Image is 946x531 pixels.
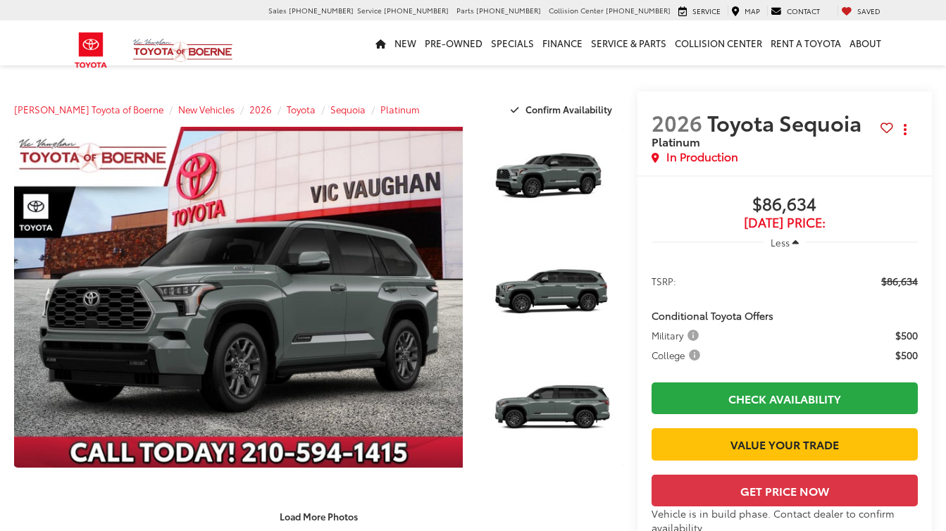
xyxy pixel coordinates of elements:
span: Conditional Toyota Offers [652,308,773,323]
img: Vic Vaughan Toyota of Boerne [132,38,233,63]
a: Specials [487,20,538,65]
a: New Vehicles [178,103,235,115]
span: TSRP: [652,274,676,288]
span: [PHONE_NUMBER] [384,5,449,15]
button: Load More Photos [270,504,368,528]
a: [PERSON_NAME] Toyota of Boerne [14,103,163,115]
span: Military [652,328,702,342]
button: Actions [893,117,918,142]
a: Pre-Owned [421,20,487,65]
span: $86,634 [881,274,918,288]
span: dropdown dots [904,124,907,135]
a: My Saved Vehicles [838,6,884,17]
a: Value Your Trade [652,428,918,460]
span: Saved [857,6,880,16]
a: Finance [538,20,587,65]
a: Contact [767,6,823,17]
span: Confirm Availability [525,103,612,115]
img: 2026 Toyota Sequoia Platinum [477,358,625,470]
a: Service [675,6,724,17]
img: Toyota [65,27,118,73]
span: Service [357,5,382,15]
button: Get Price Now [652,475,918,506]
button: College [652,348,705,362]
button: Military [652,328,704,342]
span: $86,634 [652,194,918,215]
a: Platinum [380,103,420,115]
a: Expand Photo 0 [14,127,463,468]
span: Map [745,6,760,16]
a: Service & Parts: Opens in a new tab [587,20,671,65]
a: Expand Photo 1 [478,127,623,235]
a: Rent a Toyota [766,20,845,65]
a: Home [371,20,390,65]
a: Check Availability [652,382,918,414]
a: New [390,20,421,65]
span: [PHONE_NUMBER] [289,5,354,15]
a: Expand Photo 3 [478,359,623,468]
a: Map [728,6,764,17]
span: Platinum [652,133,700,149]
span: 2026 [652,107,702,137]
span: [PHONE_NUMBER] [476,5,541,15]
span: $500 [895,348,918,362]
span: In Production [666,149,738,165]
span: Parts [456,5,474,15]
span: [PHONE_NUMBER] [606,5,671,15]
a: 2026 [249,103,272,115]
a: Expand Photo 2 [478,243,623,351]
span: Toyota Sequoia [707,107,866,137]
span: Sales [268,5,287,15]
a: About [845,20,885,65]
span: College [652,348,703,362]
img: 2026 Toyota Sequoia Platinum [10,126,468,469]
a: Toyota [287,103,316,115]
span: Less [771,236,790,249]
span: [DATE] Price: [652,215,918,230]
span: Contact [787,6,820,16]
span: Collision Center [549,5,604,15]
a: Collision Center [671,20,766,65]
button: Confirm Availability [503,97,623,122]
a: Sequoia [330,103,366,115]
span: $500 [895,328,918,342]
button: Less [764,230,806,255]
img: 2026 Toyota Sequoia Platinum [477,242,625,353]
span: Service [692,6,721,16]
img: 2026 Toyota Sequoia Platinum [477,125,625,237]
